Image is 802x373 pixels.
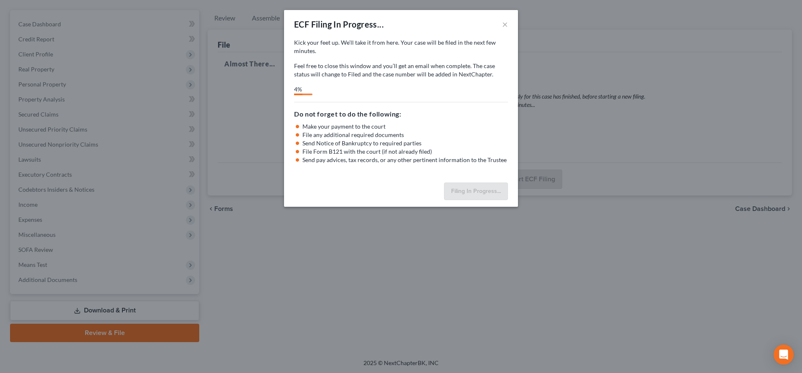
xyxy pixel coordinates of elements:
[294,18,384,30] div: ECF Filing In Progress...
[302,122,508,131] li: Make your payment to the court
[294,85,302,94] div: 4%
[302,147,508,156] li: File Form B121 with the court (if not already filed)
[774,345,794,365] div: Open Intercom Messenger
[302,139,508,147] li: Send Notice of Bankruptcy to required parties
[444,183,508,200] button: Filing In Progress...
[294,38,508,55] p: Kick your feet up. We’ll take it from here. Your case will be filed in the next few minutes.
[302,131,508,139] li: File any additional required documents
[294,62,508,79] p: Feel free to close this window and you’ll get an email when complete. The case status will change...
[302,156,508,164] li: Send pay advices, tax records, or any other pertinent information to the Trustee
[502,19,508,29] button: ×
[294,109,508,119] h5: Do not forget to do the following:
